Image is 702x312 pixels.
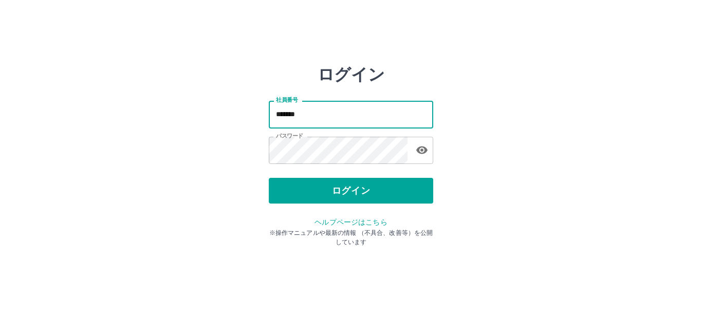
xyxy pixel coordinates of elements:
label: 社員番号 [276,96,298,104]
h2: ログイン [318,65,385,84]
p: ※操作マニュアルや最新の情報 （不具合、改善等）を公開しています [269,228,433,247]
label: パスワード [276,132,303,140]
a: ヘルプページはこちら [315,218,387,226]
button: ログイン [269,178,433,204]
